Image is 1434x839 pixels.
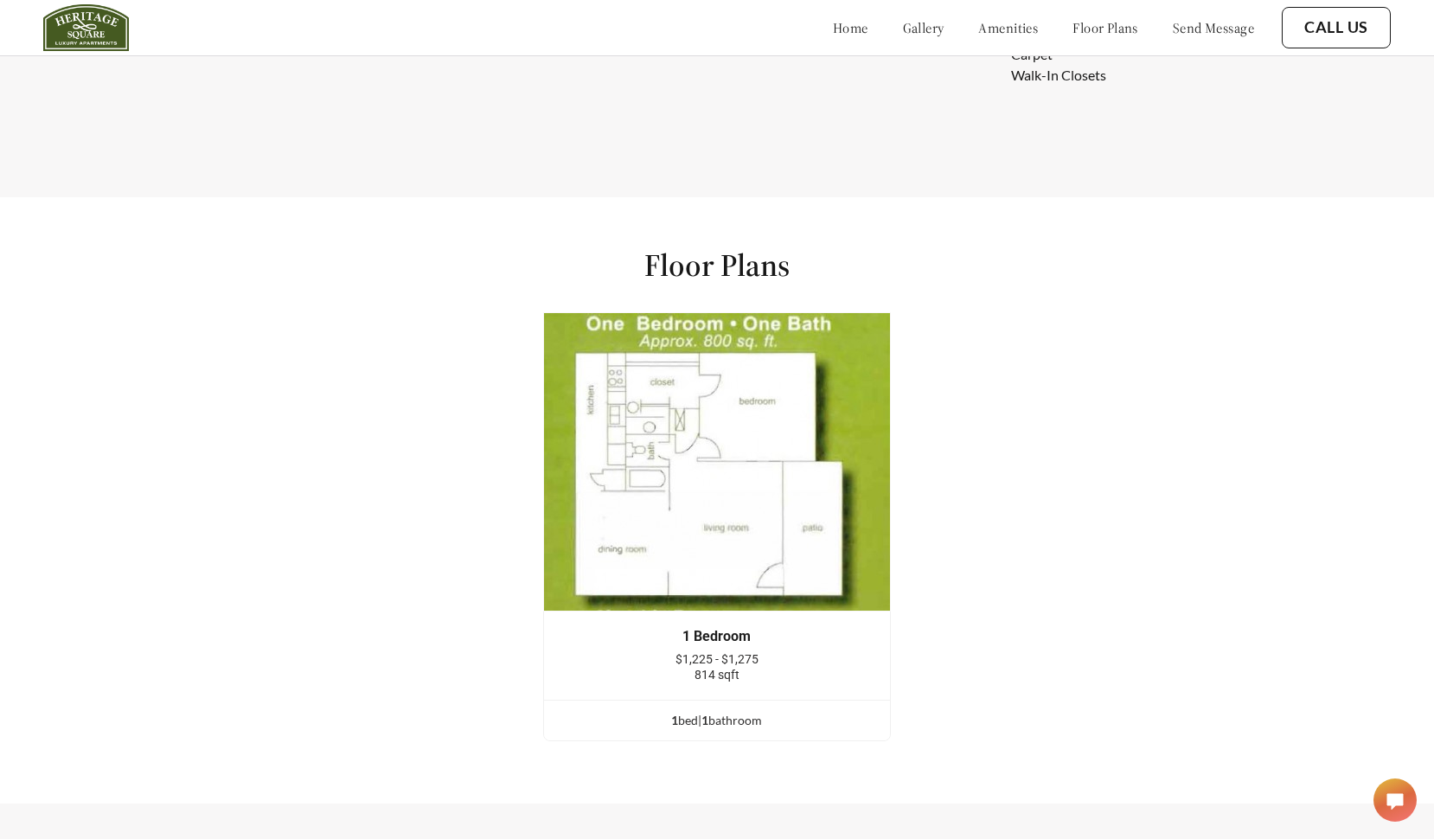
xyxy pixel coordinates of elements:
[644,246,790,285] h1: Floor Plans
[833,19,868,36] a: home
[1072,19,1138,36] a: floor plans
[43,4,129,51] img: heritage_square_logo.jpg
[1011,65,1174,86] li: Walk-In Closets
[543,312,891,612] img: example
[979,19,1039,36] a: amenities
[672,713,679,727] span: 1
[903,19,944,36] a: gallery
[1282,7,1391,48] button: Call Us
[675,652,759,666] span: $1,225 - $1,275
[1173,19,1254,36] a: send message
[1304,18,1368,37] a: Call Us
[702,713,709,727] span: 1
[695,668,739,682] span: 814 sqft
[544,711,890,730] div: bed | bathroom
[570,629,864,644] div: 1 Bedroom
